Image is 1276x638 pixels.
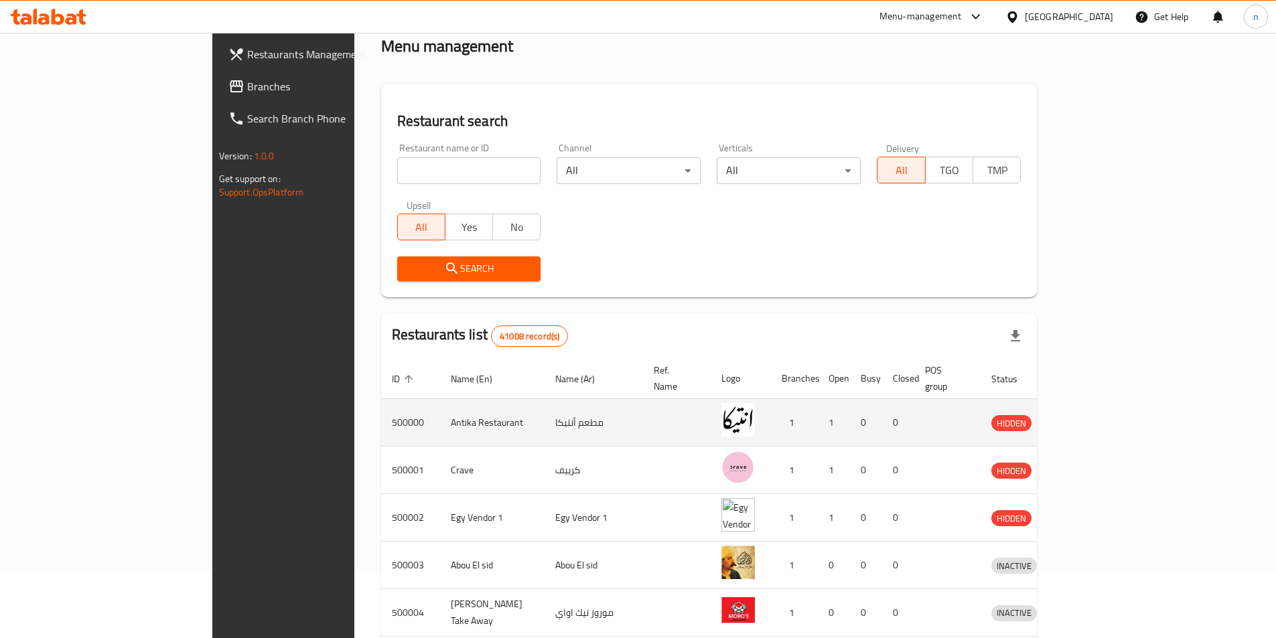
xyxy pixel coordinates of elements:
button: All [397,214,445,240]
td: 1 [771,399,818,447]
td: 1 [771,447,818,494]
th: Busy [850,358,882,399]
td: 1 [771,589,818,637]
div: INACTIVE [991,558,1037,574]
span: Search [408,260,530,277]
button: No [492,214,541,240]
img: Moro's Take Away [721,593,755,627]
span: Yes [451,218,488,237]
td: كرييف [545,447,643,494]
img: Abou El sid [721,546,755,579]
span: All [403,218,440,237]
button: All [877,157,925,183]
button: Search [397,256,541,281]
span: HIDDEN [991,416,1032,431]
td: 1 [771,542,818,589]
td: 1 [818,447,850,494]
td: 0 [850,447,882,494]
th: Closed [882,358,914,399]
span: HIDDEN [991,511,1032,526]
img: Egy Vendor 1 [721,498,755,532]
span: INACTIVE [991,558,1037,574]
span: Ref. Name [654,362,695,394]
td: 0 [882,494,914,542]
th: Branches [771,358,818,399]
span: No [498,218,535,237]
div: Total records count [491,325,568,347]
td: 1 [771,494,818,542]
a: Search Branch Phone [218,102,425,135]
td: 0 [850,589,882,637]
td: Antika Restaurant [440,399,545,447]
span: TGO [931,161,968,180]
span: Status [991,371,1035,387]
img: Crave [721,451,755,484]
label: Upsell [407,200,431,210]
label: Delivery [886,143,920,153]
span: TMP [979,161,1015,180]
span: ID [392,371,417,387]
div: All [717,157,861,184]
span: Restaurants Management [247,46,415,62]
button: TGO [925,157,973,183]
td: [PERSON_NAME] Take Away [440,589,545,637]
span: Name (Ar) [555,371,612,387]
span: 1.0.0 [254,147,275,165]
td: 1 [818,494,850,542]
div: HIDDEN [991,415,1032,431]
span: n [1253,9,1259,24]
th: Open [818,358,850,399]
td: 0 [882,399,914,447]
span: All [883,161,920,180]
td: مطعم أنتيكا [545,399,643,447]
h2: Menu management [381,35,513,57]
span: POS group [925,362,965,394]
td: Egy Vendor 1 [545,494,643,542]
td: 0 [882,589,914,637]
td: 0 [882,447,914,494]
a: Restaurants Management [218,38,425,70]
td: 0 [818,589,850,637]
td: 0 [850,542,882,589]
td: 0 [850,399,882,447]
div: All [557,157,701,184]
td: موروز تيك اواي [545,589,643,637]
div: HIDDEN [991,510,1032,526]
a: Branches [218,70,425,102]
h2: Restaurant search [397,111,1021,131]
span: HIDDEN [991,463,1032,479]
td: Egy Vendor 1 [440,494,545,542]
td: 0 [882,542,914,589]
div: Export file [999,320,1032,352]
td: Crave [440,447,545,494]
span: Get support on: [219,170,281,187]
button: Yes [445,214,493,240]
div: INACTIVE [991,605,1037,621]
td: Abou El sid [545,542,643,589]
td: 0 [818,542,850,589]
div: Menu-management [879,9,962,25]
span: 41008 record(s) [492,330,567,343]
td: 1 [818,399,850,447]
span: Branches [247,78,415,94]
span: Search Branch Phone [247,110,415,127]
td: 0 [850,494,882,542]
span: Name (En) [451,371,510,387]
a: Support.OpsPlatform [219,183,304,201]
span: INACTIVE [991,605,1037,621]
td: Abou El sid [440,542,545,589]
button: TMP [973,157,1021,183]
h2: Restaurants list [392,325,569,347]
div: [GEOGRAPHIC_DATA] [1025,9,1113,24]
img: Antika Restaurant [721,403,755,436]
span: Version: [219,147,252,165]
th: Logo [711,358,771,399]
input: Search for restaurant name or ID.. [397,157,541,184]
